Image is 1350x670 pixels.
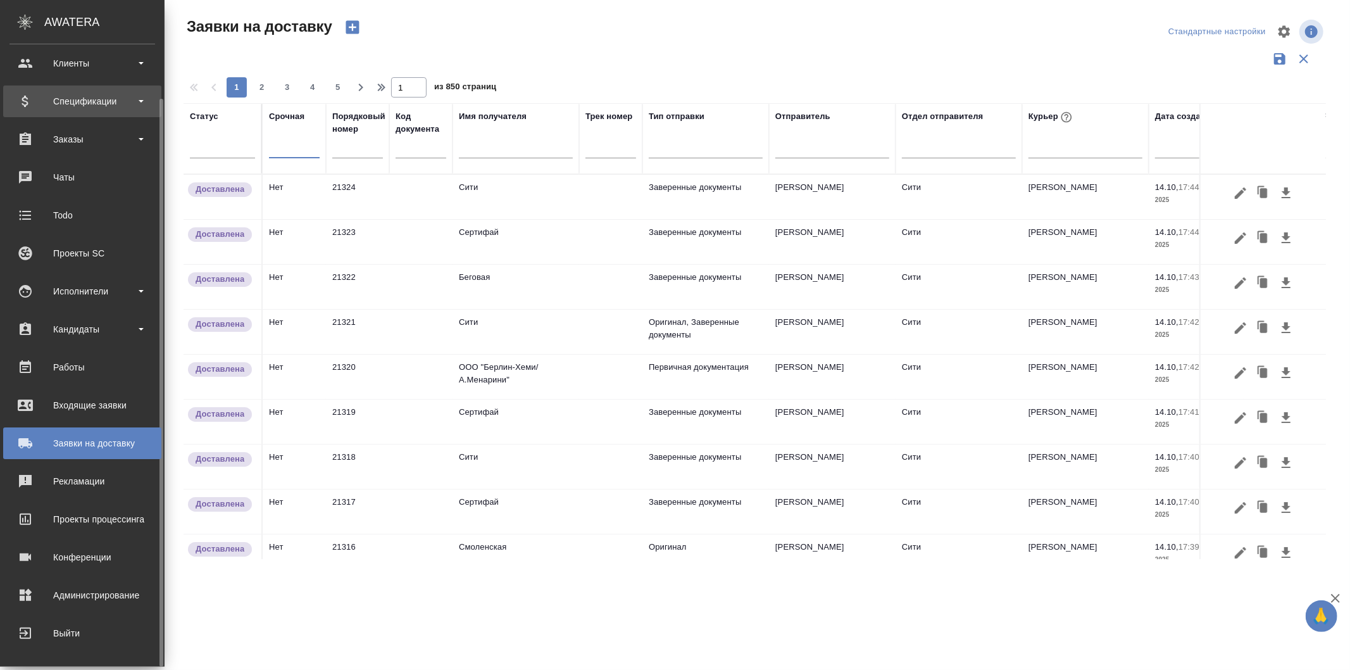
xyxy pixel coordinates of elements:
[1275,316,1297,340] button: Скачать
[769,490,896,534] td: [PERSON_NAME]
[187,496,255,513] div: Документы доставлены, фактическая дата доставки проставиться автоматически
[196,228,244,241] p: Доставлена
[3,503,161,535] a: Проекты процессинга
[1022,355,1149,399] td: [PERSON_NAME]
[1178,227,1199,237] p: 17:44
[642,220,769,264] td: Заверенные документы
[196,498,244,510] p: Доставлена
[1251,181,1275,205] button: Клонировать
[1155,182,1178,192] p: 14.10,
[328,77,348,98] button: 5
[252,77,272,98] button: 2
[1178,182,1199,192] p: 17:44
[326,220,389,264] td: 21323
[3,465,161,497] a: Рекламации
[196,363,244,376] p: Доставлена
[190,110,218,123] div: Статус
[453,445,579,489] td: Сити
[3,161,161,193] a: Чаты
[396,110,446,136] div: Код документа
[1230,181,1251,205] button: Редактировать
[1251,406,1275,430] button: Клонировать
[1155,272,1178,282] p: 14.10,
[642,310,769,354] td: Оригинал, Заверенные документы
[1155,227,1178,237] p: 14.10,
[9,624,155,643] div: Выйти
[196,453,244,465] p: Доставлена
[1251,451,1275,475] button: Клонировать
[3,579,161,611] a: Администрирование
[277,77,297,98] button: 3
[642,490,769,534] td: Заверенные документы
[277,81,297,94] span: 3
[1230,541,1251,565] button: Редактировать
[196,183,244,196] p: Доставлена
[1155,542,1178,552] p: 14.10,
[769,445,896,489] td: [PERSON_NAME]
[1028,109,1075,125] div: Курьер
[326,490,389,534] td: 21317
[642,175,769,219] td: Заверенные документы
[9,206,155,225] div: Todo
[269,110,304,123] div: Срочная
[769,355,896,399] td: [PERSON_NAME]
[326,400,389,444] td: 21319
[1178,542,1199,552] p: 17:39
[3,389,161,421] a: Входящие заявки
[896,175,1022,219] td: Сити
[303,77,323,98] button: 4
[896,534,1022,579] td: Сити
[9,396,155,415] div: Входящие заявки
[1178,497,1199,507] p: 17:40
[642,265,769,309] td: Заверенные документы
[649,110,704,123] div: Тип отправки
[3,351,161,383] a: Работы
[896,400,1022,444] td: Сити
[3,199,161,231] a: Todo
[453,265,579,309] td: Беговая
[1268,47,1292,71] button: Сохранить фильтры
[1022,265,1149,309] td: [PERSON_NAME]
[1251,541,1275,565] button: Клонировать
[184,16,332,37] span: Заявки на доставку
[326,265,389,309] td: 21322
[328,81,348,94] span: 5
[1178,407,1199,417] p: 17:41
[769,400,896,444] td: [PERSON_NAME]
[332,110,385,136] div: Порядковый номер
[326,310,389,354] td: 21321
[1155,497,1178,507] p: 14.10,
[1155,329,1237,341] p: 2025
[642,534,769,579] td: Оригинал
[1251,496,1275,520] button: Клонировать
[1230,406,1251,430] button: Редактировать
[585,110,633,123] div: Трек номер
[1275,496,1297,520] button: Скачать
[9,54,155,73] div: Клиенты
[896,490,1022,534] td: Сити
[1155,464,1237,476] p: 2025
[896,220,1022,264] td: Сити
[1275,451,1297,475] button: Скачать
[303,81,323,94] span: 4
[263,175,326,219] td: Нет
[769,265,896,309] td: [PERSON_NAME]
[263,400,326,444] td: Нет
[1251,226,1275,250] button: Клонировать
[1155,110,1216,123] div: Дата создания
[9,472,155,491] div: Рекламации
[769,175,896,219] td: [PERSON_NAME]
[9,548,155,567] div: Конференции
[1230,496,1251,520] button: Редактировать
[196,543,244,555] p: Доставлена
[9,282,155,301] div: Исполнители
[1275,181,1297,205] button: Скачать
[1022,490,1149,534] td: [PERSON_NAME]
[1275,406,1297,430] button: Скачать
[769,534,896,579] td: [PERSON_NAME]
[9,92,155,111] div: Спецификации
[1155,374,1237,386] p: 2025
[434,79,496,98] span: из 850 страниц
[263,355,326,399] td: Нет
[9,168,155,187] div: Чаты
